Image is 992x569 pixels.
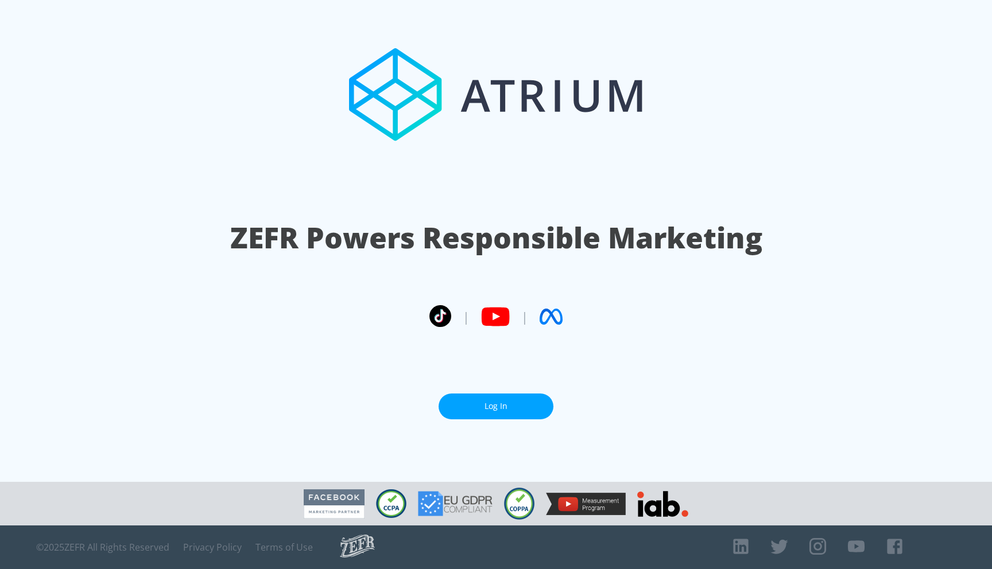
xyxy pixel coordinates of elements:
img: IAB [637,491,688,517]
img: Facebook Marketing Partner [304,489,365,519]
span: © 2025 ZEFR All Rights Reserved [36,541,169,553]
img: COPPA Compliant [504,488,534,520]
a: Privacy Policy [183,541,242,553]
a: Terms of Use [255,541,313,553]
span: | [521,308,528,325]
a: Log In [439,393,553,419]
img: CCPA Compliant [376,489,406,518]
span: | [463,308,470,325]
h1: ZEFR Powers Responsible Marketing [230,218,762,258]
img: YouTube Measurement Program [546,493,626,515]
img: GDPR Compliant [418,491,493,516]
